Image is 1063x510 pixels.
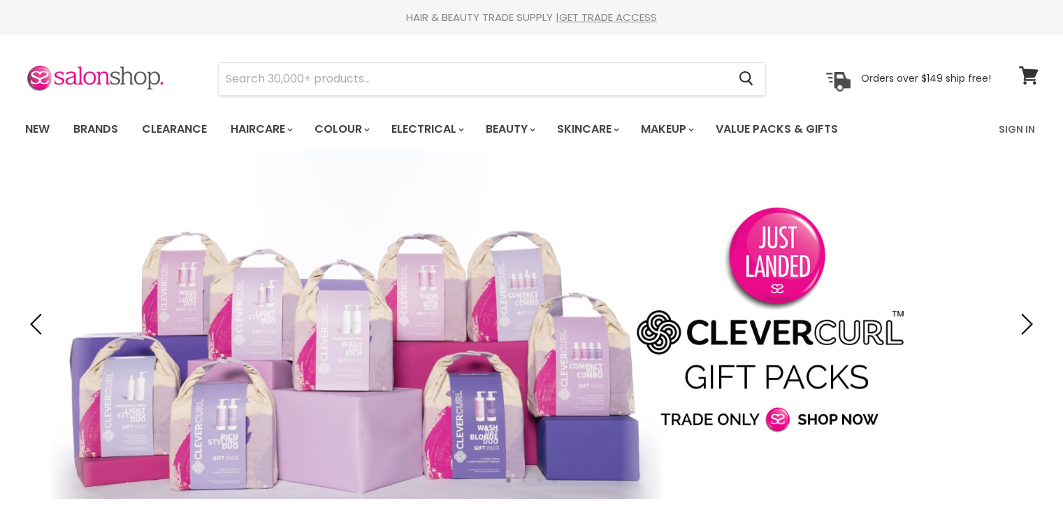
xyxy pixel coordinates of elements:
a: Skincare [547,115,628,144]
li: Page dot 4 [552,478,557,483]
a: Makeup [630,115,702,144]
li: Page dot 3 [537,478,542,483]
li: Page dot 2 [521,478,526,483]
a: Sign In [990,115,1043,144]
form: Product [218,62,766,96]
nav: Main [8,109,1056,150]
button: Next [1011,310,1039,338]
button: Search [728,63,765,95]
div: HAIR & BEAUTY TRADE SUPPLY | [8,10,1056,24]
a: Electrical [381,115,472,144]
button: Previous [24,310,52,338]
a: Beauty [475,115,544,144]
a: Brands [63,115,129,144]
a: Haircare [220,115,301,144]
a: Value Packs & Gifts [705,115,848,144]
a: Colour [304,115,378,144]
ul: Main menu [15,109,920,150]
li: Page dot 1 [506,478,511,483]
p: Orders over $149 ship free! [861,72,991,85]
a: GET TRADE ACCESS [559,10,657,24]
a: Clearance [131,115,217,144]
input: Search [219,63,728,95]
a: New [15,115,60,144]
